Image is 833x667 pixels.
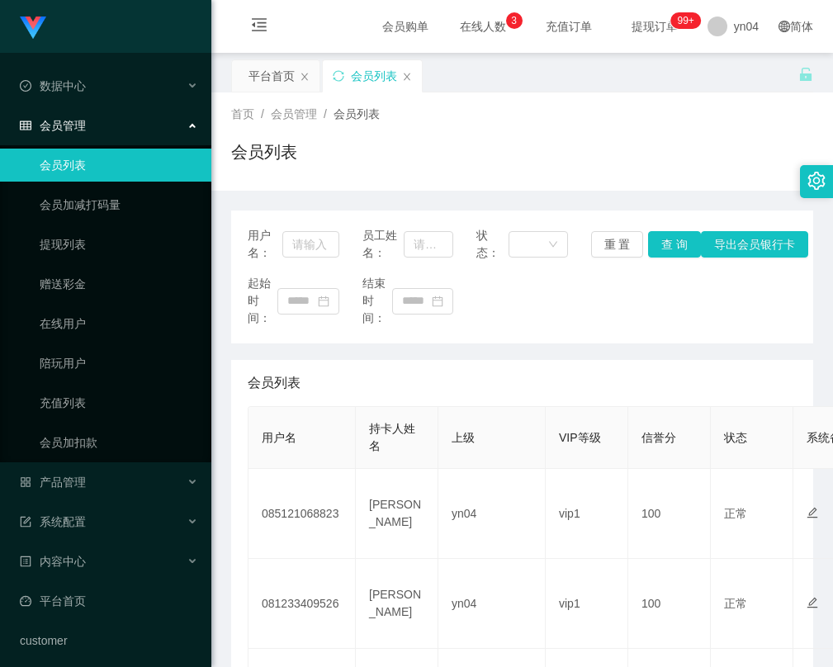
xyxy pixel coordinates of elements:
[641,431,676,444] span: 信誉分
[20,475,86,489] span: 产品管理
[271,107,317,121] span: 会员管理
[248,559,356,649] td: 081233409526
[798,67,813,82] i: 图标: unlock
[648,231,701,258] button: 查 询
[261,107,264,121] span: /
[432,296,443,307] i: 图标: calendar
[506,12,523,29] sup: 3
[248,227,282,262] span: 用户名：
[20,120,31,131] i: 图标: table
[231,107,254,121] span: 首页
[628,469,711,559] td: 100
[404,231,453,258] input: 请输入
[548,239,558,251] i: 图标: down
[40,426,198,459] a: 会员加扣款
[623,21,686,32] span: 提现订单
[248,469,356,559] td: 085121068823
[324,107,327,121] span: /
[724,507,747,520] span: 正常
[248,275,277,327] span: 起始时间：
[476,227,509,262] span: 状态：
[511,12,517,29] p: 3
[807,597,818,608] i: 图标: edit
[20,119,86,132] span: 会员管理
[559,431,601,444] span: VIP等级
[40,386,198,419] a: 充值列表
[369,422,415,452] span: 持卡人姓名
[248,60,295,92] div: 平台首页
[40,228,198,261] a: 提现列表
[20,79,86,92] span: 数据中心
[351,60,397,92] div: 会员列表
[40,307,198,340] a: 在线用户
[20,516,31,527] i: 图标: form
[362,275,392,327] span: 结束时间：
[20,476,31,488] i: 图标: appstore-o
[282,231,339,258] input: 请输入
[40,188,198,221] a: 会员加减打码量
[807,172,826,190] i: 图标: setting
[20,556,31,567] i: 图标: profile
[231,1,287,54] i: 图标: menu-fold
[546,469,628,559] td: vip1
[452,431,475,444] span: 上级
[40,347,198,380] a: 陪玩用户
[20,17,46,40] img: logo.9652507e.png
[362,227,404,262] span: 员工姓名：
[20,80,31,92] i: 图标: check-circle-o
[20,584,198,617] a: 图标: dashboard平台首页
[724,431,747,444] span: 状态
[452,21,514,32] span: 在线人数
[779,21,790,32] i: 图标: global
[20,624,198,657] a: customer
[300,72,310,82] i: 图标: close
[537,21,600,32] span: 充值订单
[262,431,296,444] span: 用户名
[356,469,438,559] td: [PERSON_NAME]
[20,555,86,568] span: 内容中心
[402,72,412,82] i: 图标: close
[231,140,297,164] h1: 会员列表
[628,559,711,649] td: 100
[438,469,546,559] td: yn04
[20,515,86,528] span: 系统配置
[334,107,380,121] span: 会员列表
[438,559,546,649] td: yn04
[318,296,329,307] i: 图标: calendar
[546,559,628,649] td: vip1
[591,231,644,258] button: 重 置
[333,70,344,82] i: 图标: sync
[248,373,301,393] span: 会员列表
[807,507,818,518] i: 图标: edit
[670,12,700,29] sup: 292
[40,149,198,182] a: 会员列表
[724,597,747,610] span: 正常
[701,231,808,258] button: 导出会员银行卡
[356,559,438,649] td: [PERSON_NAME]
[40,267,198,300] a: 赠送彩金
